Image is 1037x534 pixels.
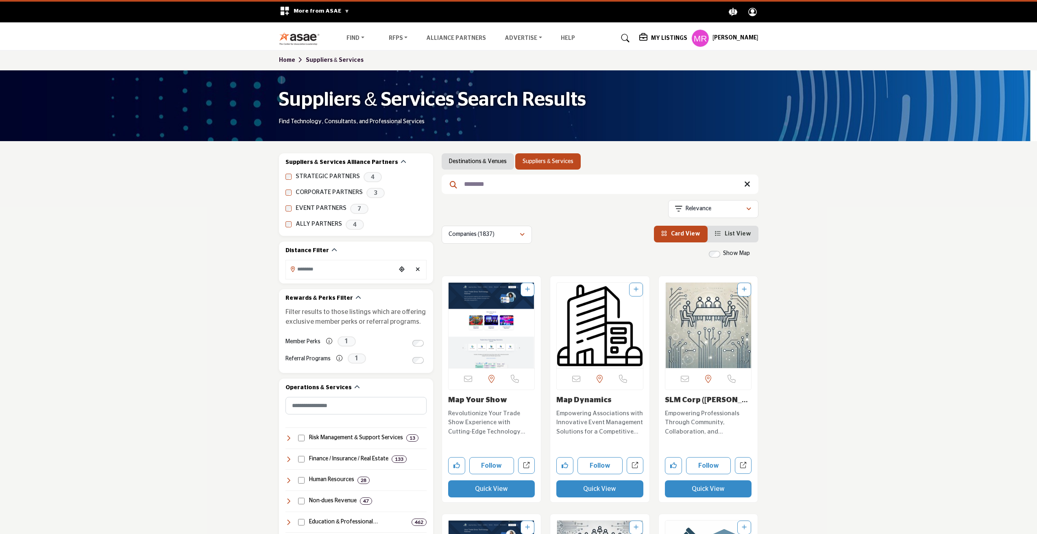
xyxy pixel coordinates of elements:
[665,480,752,497] button: Quick View
[395,456,403,462] b: 133
[448,407,535,437] a: Revolutionize Your Trade Show Experience with Cutting-Edge Technology Solutions. The company is a...
[449,283,535,368] a: Open Listing in new tab
[338,336,356,347] span: 1
[634,287,638,292] a: Add To List
[712,34,758,42] h5: [PERSON_NAME]
[279,118,425,126] p: Find Technology, Consultants, and Professional Services
[298,519,305,525] input: Select Education & Professional Development checkbox
[627,457,643,474] a: Open map-dynamics in new tab
[306,57,364,63] a: Suppliers & Services
[412,340,424,347] input: Switch to Member Perks
[309,518,408,526] h4: Education & Professional Development: Training, certification, career development, and learning s...
[294,8,349,14] span: More from ASAE
[348,353,366,364] span: 1
[449,231,495,239] p: Companies (1837)
[448,409,535,437] p: Revolutionize Your Trade Show Experience with Cutting-Edge Technology Solutions. The company is a...
[742,525,747,530] a: Add To List
[557,283,643,368] a: Open Listing in new tab
[415,519,423,525] b: 462
[665,457,682,474] button: Like company
[360,497,372,505] div: 47 Results For Non-dues Revenue
[426,35,486,41] a: Alliance Partners
[412,261,424,279] div: Clear search location
[442,174,758,194] input: Search Keyword
[715,231,751,237] a: View List
[279,32,324,45] img: Site Logo
[412,519,427,526] div: 462 Results For Education & Professional Development
[742,287,747,292] a: Add To List
[442,226,532,244] button: Companies (1837)
[499,33,548,44] a: Advertise
[285,352,331,366] label: Referral Programs
[410,435,415,441] b: 13
[448,457,465,474] button: Like company
[556,396,643,405] h3: Map Dynamics
[725,231,751,237] span: List View
[556,409,643,437] p: Empowering Associations with Innovative Event Management Solutions for a Competitive Edge This in...
[285,221,292,227] input: ALLY PARTNERS checkbox
[412,357,424,364] input: Switch to Referral Programs
[298,477,305,484] input: Select Human Resources checkbox
[309,476,354,484] h4: Human Resources: Services and solutions for employee management, benefits, recruiting, compliance...
[285,174,292,180] input: STRATEGIC PARTNERS checkbox
[449,157,507,166] a: Destinations & Venues
[286,261,396,277] input: Search Location
[448,397,507,404] a: Map Your Show
[708,226,758,242] li: List View
[363,498,369,504] b: 47
[309,434,403,442] h4: Risk Management & Support Services: Services for cancellation insurance and transportation soluti...
[654,226,708,242] li: Card View
[686,457,731,474] button: Follow
[392,456,407,463] div: 133 Results For Finance / Insurance / Real Estate
[448,396,535,405] h3: Map Your Show
[285,294,353,303] h2: Rewards & Perks Filter
[523,157,573,166] a: Suppliers & Services
[274,2,355,22] div: More from ASAE
[357,477,370,484] div: 28 Results For Human Resources
[396,261,408,279] div: Choose your current location
[285,205,292,211] input: EVENT PARTNERS checkbox
[296,172,360,181] label: STRATEGIC PARTNERS
[665,396,752,405] h3: SLM Corp (Sallie Mae)
[285,397,427,414] input: Search Category
[665,283,752,368] a: Open Listing in new tab
[309,455,388,463] h4: Finance / Insurance / Real Estate: Financial management, accounting, insurance, banking, payroll,...
[561,35,575,41] a: Help
[556,457,573,474] button: Like company
[691,29,709,47] button: Show hide supplier dropdown
[613,32,635,45] a: Search
[279,57,306,63] a: Home
[651,35,687,42] h5: My Listings
[298,435,305,441] input: Select Risk Management & Support Services checkbox
[366,188,385,198] span: 3
[665,407,752,437] a: Empowering Professionals Through Community, Collaboration, and Continuous Growth. This company op...
[518,457,535,474] a: Open map-your-show in new tab
[639,33,687,43] div: My Listings
[361,477,366,483] b: 28
[383,33,414,44] a: RFPs
[285,159,398,167] h2: Suppliers & Services Alliance Partners
[735,457,752,474] a: Open slm-corp-sallie-mae in new tab
[556,407,643,437] a: Empowering Associations with Innovative Event Management Solutions for a Competitive Edge This in...
[285,190,292,196] input: CORPORATE PARTNERS checkbox
[665,409,752,437] p: Empowering Professionals Through Community, Collaboration, and Continuous Growth. This company op...
[556,480,643,497] button: Quick View
[525,525,530,530] a: Add To List
[364,172,382,182] span: 4
[665,397,748,421] a: SLM Corp ([PERSON_NAME] [PERSON_NAME]...
[406,434,418,442] div: 13 Results For Risk Management & Support Services
[556,397,612,404] a: Map Dynamics
[686,205,711,213] p: Relevance
[296,188,363,197] label: CORPORATE PARTNERS
[309,497,357,505] h4: Non-dues Revenue: Programs like affinity partnerships, sponsorships, and other revenue-generating...
[668,200,758,218] button: Relevance
[296,220,342,229] label: ALLY PARTNERS
[723,249,750,258] label: Show Map
[279,87,586,113] h1: Suppliers & Services Search Results
[634,525,638,530] a: Add To List
[298,456,305,462] input: Select Finance / Insurance / Real Estate checkbox
[449,283,535,368] img: Map Your Show
[285,384,352,392] h2: Operations & Services
[469,457,514,474] button: Follow
[285,335,320,349] label: Member Perks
